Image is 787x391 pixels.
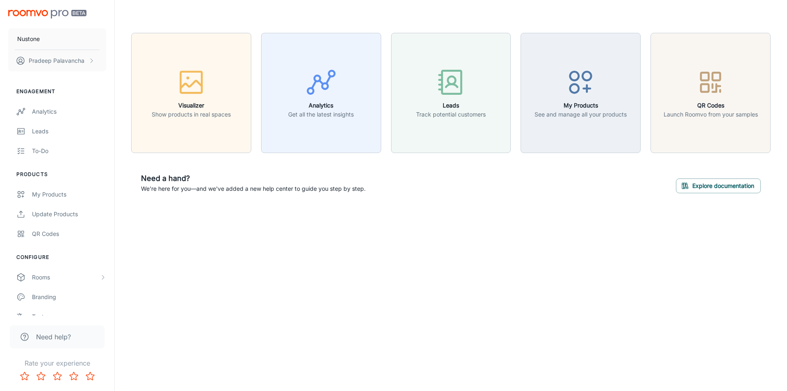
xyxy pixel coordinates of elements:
[664,110,758,119] p: Launch Roomvo from your samples
[416,110,486,119] p: Track potential customers
[29,56,84,65] p: Pradeep Palavancha
[32,210,106,219] div: Update Products
[676,181,761,189] a: Explore documentation
[17,34,40,43] p: Nustone
[521,88,641,96] a: My ProductsSee and manage all your products
[131,33,251,153] button: VisualizerShow products in real spaces
[152,101,231,110] h6: Visualizer
[521,33,641,153] button: My ProductsSee and manage all your products
[261,88,381,96] a: AnalyticsGet all the latest insights
[651,88,771,96] a: QR CodesLaunch Roomvo from your samples
[8,50,106,71] button: Pradeep Palavancha
[288,101,354,110] h6: Analytics
[152,110,231,119] p: Show products in real spaces
[391,88,511,96] a: LeadsTrack potential customers
[391,33,511,153] button: LeadsTrack potential customers
[141,184,366,193] p: We're here for you—and we've added a new help center to guide you step by step.
[141,173,366,184] h6: Need a hand?
[535,101,627,110] h6: My Products
[651,33,771,153] button: QR CodesLaunch Roomvo from your samples
[261,33,381,153] button: AnalyticsGet all the latest insights
[32,107,106,116] div: Analytics
[535,110,627,119] p: See and manage all your products
[32,229,106,238] div: QR Codes
[32,146,106,155] div: To-do
[676,178,761,193] button: Explore documentation
[416,101,486,110] h6: Leads
[8,10,86,18] img: Roomvo PRO Beta
[8,28,106,50] button: Nustone
[288,110,354,119] p: Get all the latest insights
[32,190,106,199] div: My Products
[32,127,106,136] div: Leads
[664,101,758,110] h6: QR Codes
